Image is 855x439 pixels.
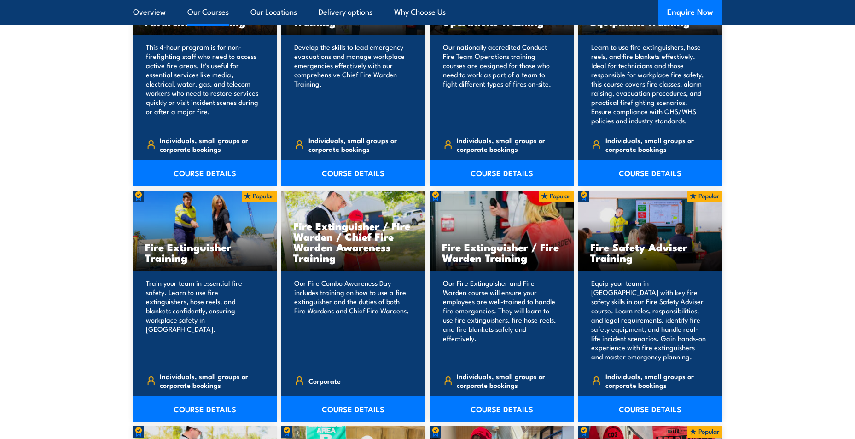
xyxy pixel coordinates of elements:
a: COURSE DETAILS [133,160,277,186]
span: Individuals, small groups or corporate bookings [457,372,558,389]
h3: Conduct Fire Team Operations Training [442,6,562,27]
h3: Fire Extinguisher / Fire Warden Training [442,242,562,263]
p: Our Fire Extinguisher and Fire Warden course will ensure your employees are well-trained to handl... [443,278,558,361]
span: Individuals, small groups or corporate bookings [160,372,261,389]
p: Our Fire Combo Awareness Day includes training on how to use a fire extinguisher and the duties o... [294,278,410,361]
a: COURSE DETAILS [281,160,425,186]
span: Individuals, small groups or corporate bookings [605,372,707,389]
p: Equip your team in [GEOGRAPHIC_DATA] with key fire safety skills in our Fire Safety Adviser cours... [591,278,707,361]
p: Our nationally accredited Conduct Fire Team Operations training courses are designed for those wh... [443,42,558,125]
h3: Fire Extinguisher Training [145,242,265,263]
span: Individuals, small groups or corporate bookings [308,136,410,153]
p: Learn to use fire extinguishers, hose reels, and fire blankets effectively. Ideal for technicians... [591,42,707,125]
a: COURSE DETAILS [133,396,277,422]
h3: Chief Fire Warden Training [293,6,413,27]
h3: Fire Extinguisher / Fire Warden / Chief Fire Warden Awareness Training [293,220,413,263]
p: Train your team in essential fire safety. Learn to use fire extinguishers, hose reels, and blanke... [146,278,262,361]
p: Develop the skills to lead emergency evacuations and manage workplace emergencies effectively wit... [294,42,410,125]
span: Corporate [308,374,341,388]
span: Individuals, small groups or corporate bookings [160,136,261,153]
span: Individuals, small groups or corporate bookings [605,136,707,153]
h3: Fire Safety Adviser Training [590,242,710,263]
span: Individuals, small groups or corporate bookings [457,136,558,153]
a: COURSE DETAILS [430,160,574,186]
a: COURSE DETAILS [430,396,574,422]
p: This 4-hour program is for non-firefighting staff who need to access active fire areas. It's usef... [146,42,262,125]
h3: [PERSON_NAME] Fire Awareness Training [145,6,265,27]
a: COURSE DETAILS [281,396,425,422]
a: COURSE DETAILS [578,396,722,422]
a: COURSE DETAILS [578,160,722,186]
